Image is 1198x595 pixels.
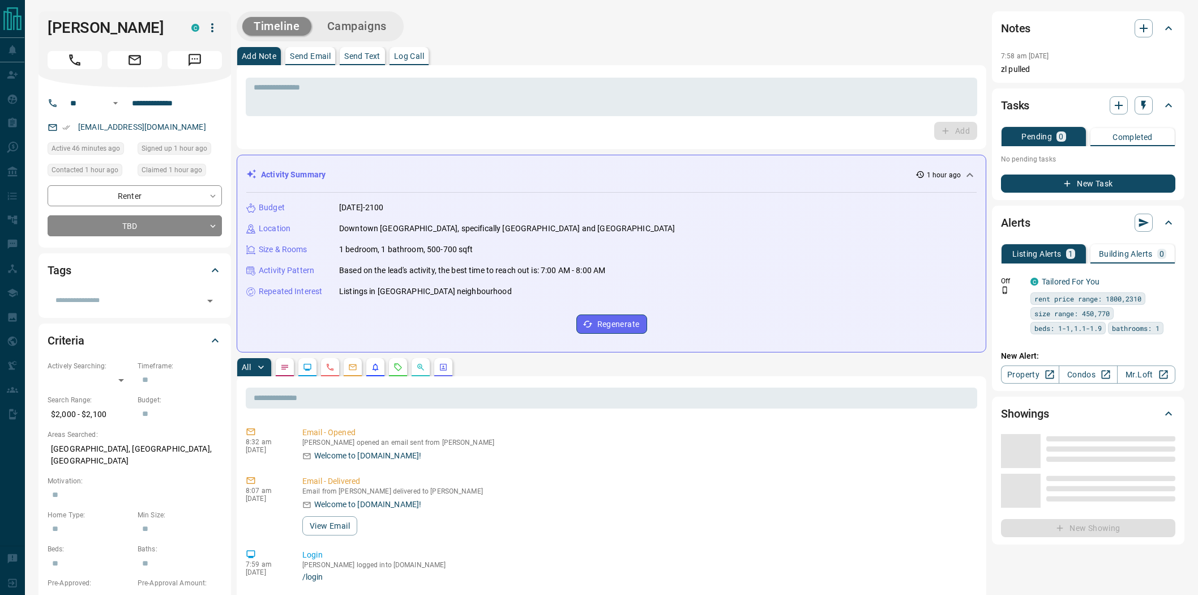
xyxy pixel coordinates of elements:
[48,261,71,279] h2: Tags
[62,124,70,131] svg: Email Verified
[246,487,285,495] p: 8:07 am
[138,510,222,520] p: Min Size:
[48,544,132,554] p: Beds:
[142,143,207,154] span: Signed up 1 hour ago
[339,265,605,277] p: Based on the lead's activity, the best time to reach out is: 7:00 AM - 8:00 AM
[138,164,222,180] div: Thu Aug 14 2025
[339,244,473,256] p: 1 bedroom, 1 bathroom, 500-700 sqft
[1068,250,1073,258] p: 1
[302,427,973,439] p: Email - Opened
[1034,308,1110,319] span: size range: 450,770
[78,122,206,131] a: [EMAIL_ADDRESS][DOMAIN_NAME]
[339,286,512,297] p: Listings in [GEOGRAPHIC_DATA] neighbourhood
[1001,15,1175,42] div: Notes
[302,487,973,495] p: Email from [PERSON_NAME] delivered to [PERSON_NAME]
[246,164,977,185] div: Activity Summary1 hour ago
[1160,250,1164,258] p: 0
[314,450,421,462] p: Welcome to [DOMAIN_NAME]!
[316,17,398,36] button: Campaigns
[52,164,118,176] span: Contacted 1 hour ago
[576,314,647,334] button: Regenerate
[168,51,222,69] span: Message
[1030,278,1038,286] div: condos.ca
[1001,276,1024,286] p: Off
[1059,365,1117,384] a: Condos
[1001,405,1049,423] h2: Showings
[48,395,132,405] p: Search Range:
[302,516,357,535] button: View Email
[1001,286,1009,294] svg: Push Notification Only
[302,549,973,561] p: Login
[371,363,380,372] svg: Listing Alerts
[1001,52,1049,60] p: 7:58 am [DATE]
[138,361,222,371] p: Timeframe:
[242,17,311,36] button: Timeline
[394,52,424,60] p: Log Call
[302,561,973,569] p: [PERSON_NAME] logged into [DOMAIN_NAME]
[138,142,222,158] div: Thu Aug 14 2025
[48,440,222,470] p: [GEOGRAPHIC_DATA], [GEOGRAPHIC_DATA], [GEOGRAPHIC_DATA]
[1001,365,1059,384] a: Property
[48,578,132,588] p: Pre-Approved:
[416,363,425,372] svg: Opportunities
[202,293,218,309] button: Open
[246,438,285,446] p: 8:32 am
[344,52,380,60] p: Send Text
[1001,92,1175,119] div: Tasks
[314,499,421,511] p: Welcome to [DOMAIN_NAME]!
[259,244,307,256] p: Size & Rooms
[1034,293,1141,304] span: rent price range: 1800,2310
[48,361,132,371] p: Actively Searching:
[138,578,222,588] p: Pre-Approval Amount:
[191,24,199,32] div: condos.ca
[48,142,132,158] div: Thu Aug 14 2025
[1034,322,1102,334] span: beds: 1-1,1.1-1.9
[1001,151,1175,168] p: No pending tasks
[1001,63,1175,75] p: zl pulled
[302,475,973,487] p: Email - Delivered
[1021,133,1052,141] p: Pending
[280,363,289,372] svg: Notes
[439,363,448,372] svg: Agent Actions
[1099,250,1153,258] p: Building Alerts
[138,395,222,405] p: Budget:
[290,52,331,60] p: Send Email
[1001,19,1030,37] h2: Notes
[259,223,290,235] p: Location
[109,96,122,110] button: Open
[48,257,222,284] div: Tags
[1001,175,1175,193] button: New Task
[48,51,102,69] span: Call
[339,223,675,235] p: Downtown [GEOGRAPHIC_DATA], specifically [GEOGRAPHIC_DATA] and [GEOGRAPHIC_DATA]
[246,495,285,503] p: [DATE]
[48,331,84,350] h2: Criteria
[1001,96,1029,114] h2: Tasks
[242,52,276,60] p: Add Note
[1012,250,1062,258] p: Listing Alerts
[48,215,222,236] div: TBD
[1059,133,1063,141] p: 0
[1001,350,1175,362] p: New Alert:
[259,286,322,297] p: Repeated Interest
[48,164,132,180] div: Thu Aug 14 2025
[261,169,326,181] p: Activity Summary
[302,439,973,447] p: [PERSON_NAME] opened an email sent from [PERSON_NAME]
[246,446,285,454] p: [DATE]
[48,405,132,424] p: $2,000 - $2,100
[1117,365,1175,384] a: Mr.Loft
[1113,133,1153,141] p: Completed
[138,544,222,554] p: Baths:
[1042,277,1099,286] a: Tailored For You
[142,164,202,176] span: Claimed 1 hour ago
[48,185,222,206] div: Renter
[242,363,251,371] p: All
[303,363,312,372] svg: Lead Browsing Activity
[48,430,222,440] p: Areas Searched:
[246,560,285,568] p: 7:59 am
[927,170,961,180] p: 1 hour ago
[52,143,120,154] span: Active 46 minutes ago
[1001,214,1030,232] h2: Alerts
[259,265,314,277] p: Activity Pattern
[1001,400,1175,427] div: Showings
[48,510,132,520] p: Home Type:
